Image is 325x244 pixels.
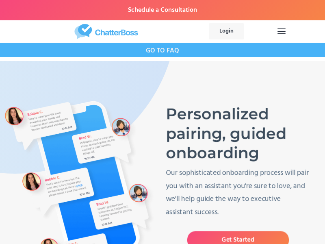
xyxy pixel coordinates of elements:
[209,23,244,39] a: Login
[26,24,186,39] a: home
[146,43,179,57] a: GO TO FAQ
[270,18,293,45] div: menu
[166,105,310,163] h1: Personalized pairing, guided onboarding
[146,46,179,56] strong: GO TO FAQ
[166,167,310,219] p: Our sophisticated onboarding process will pair you with an assistant you're sure to love, and we'...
